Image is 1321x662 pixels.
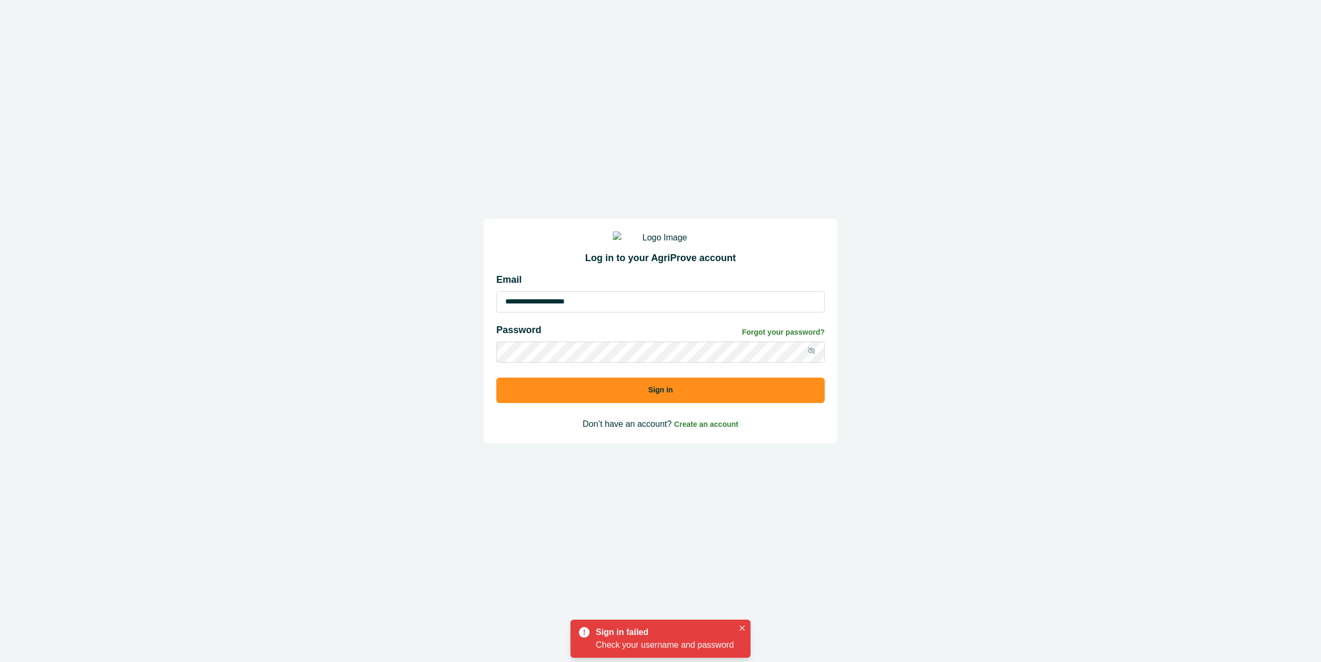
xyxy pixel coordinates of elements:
a: Create an account [674,419,738,428]
div: Check your username and password [596,639,734,651]
h2: Log in to your AgriProve account [496,253,825,264]
button: Close [736,622,748,634]
div: Sign in failed [596,626,730,639]
p: Email [496,273,825,287]
button: Sign in [496,378,825,403]
img: Logo Image [613,231,708,244]
p: Password [496,323,541,337]
p: Don’t have an account? [496,418,825,431]
span: Create an account [674,420,738,428]
a: Forgot your password? [742,327,825,338]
